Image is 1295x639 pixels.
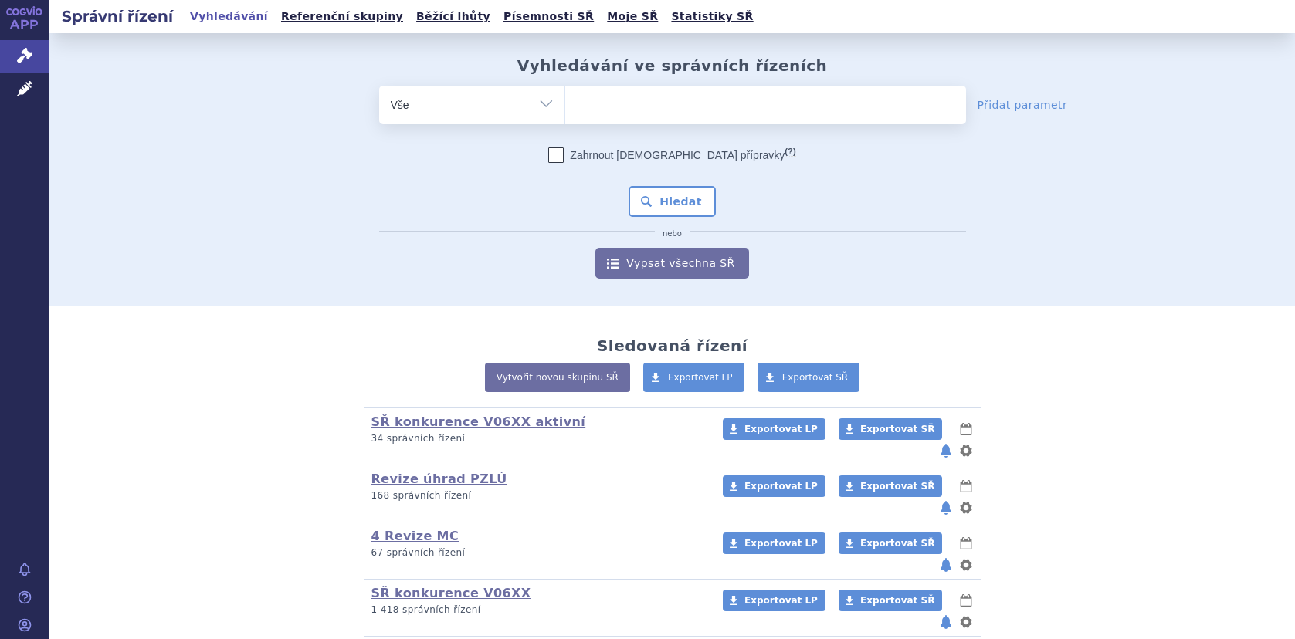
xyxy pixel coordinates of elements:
[978,97,1068,113] a: Přidat parametr
[860,424,934,434] span: Exportovat SŘ
[412,6,495,27] a: Běžící lhůty
[595,248,748,279] a: Vypsat všechna SŘ
[371,586,531,600] a: SŘ konkurence V06XX
[371,546,703,560] p: 67 správních řízení
[723,475,825,497] a: Exportovat LP
[602,6,663,27] a: Moje SŘ
[839,532,942,554] a: Exportovat SŘ
[860,595,934,606] span: Exportovat SŘ
[958,499,974,517] button: nastavení
[958,534,974,553] button: lhůty
[643,363,744,392] a: Exportovat LP
[371,489,703,502] p: 168 správních řízení
[744,538,818,549] span: Exportovat LP
[958,556,974,574] button: nastavení
[758,363,860,392] a: Exportovat SŘ
[371,472,507,486] a: Revize úhrad PZLÚ
[782,372,849,383] span: Exportovat SŘ
[499,6,598,27] a: Písemnosti SŘ
[629,186,716,217] button: Hledat
[958,441,974,460] button: nastavení
[839,590,942,611] a: Exportovat SŘ
[744,481,818,492] span: Exportovat LP
[371,603,703,617] p: 1 418 správních řízení
[958,591,974,610] button: lhůty
[938,441,954,460] button: notifikace
[723,418,825,440] a: Exportovat LP
[371,529,459,543] a: 4 Revize MC
[938,556,954,574] button: notifikace
[958,477,974,495] button: lhůty
[860,481,934,492] span: Exportovat SŘ
[744,424,818,434] span: Exportovat LP
[723,590,825,611] a: Exportovat LP
[185,6,273,27] a: Vyhledávání
[744,595,818,606] span: Exportovat LP
[548,147,795,163] label: Zahrnout [DEMOGRAPHIC_DATA] přípravky
[666,6,758,27] a: Statistiky SŘ
[597,336,748,355] h2: Sledovaná řízení
[655,229,690,238] i: nebo
[958,613,974,631] button: nastavení
[938,613,954,631] button: notifikace
[517,56,828,75] h2: Vyhledávání ve správních řízeních
[276,6,408,27] a: Referenční skupiny
[371,432,703,445] p: 34 správních řízení
[485,363,630,392] a: Vytvořit novou skupinu SŘ
[839,418,942,440] a: Exportovat SŘ
[668,372,733,383] span: Exportovat LP
[371,414,586,429] a: SŘ konkurence V06XX aktivní
[723,532,825,554] a: Exportovat LP
[49,5,185,27] h2: Správní řízení
[938,499,954,517] button: notifikace
[839,475,942,497] a: Exportovat SŘ
[860,538,934,549] span: Exportovat SŘ
[958,420,974,438] button: lhůty
[785,147,795,157] abbr: (?)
